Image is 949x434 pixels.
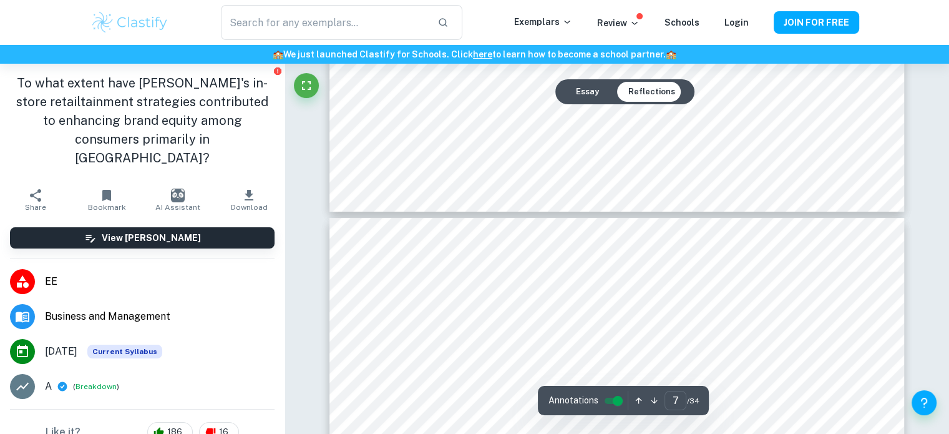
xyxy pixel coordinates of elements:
[273,66,282,76] button: Report issue
[565,82,608,102] button: Essay
[75,381,117,392] button: Breakdown
[155,203,200,212] span: AI Assistant
[87,345,162,358] div: This exemplar is based on the current syllabus. Feel free to refer to it for inspiration/ideas wh...
[666,49,676,59] span: 🏫
[686,395,699,407] span: / 34
[2,47,947,61] h6: We just launched Clastify for Schools. Click to learn how to become a school partner.
[10,74,275,167] h1: To what extent have [PERSON_NAME]'s in-store retailtainment strategies contributed to enhancing b...
[213,182,285,217] button: Download
[231,203,268,212] span: Download
[87,345,162,358] span: Current Syllabus
[102,231,201,245] h6: View [PERSON_NAME]
[221,5,427,40] input: Search for any exemplars...
[548,394,598,407] span: Annotations
[473,49,492,59] a: here
[71,182,142,217] button: Bookmark
[90,10,170,35] img: Clastify logo
[25,203,46,212] span: Share
[912,390,937,415] button: Help and Feedback
[618,82,684,102] button: Reflections
[142,182,213,217] button: AI Assistant
[514,15,572,29] p: Exemplars
[10,227,275,249] button: View [PERSON_NAME]
[45,344,77,359] span: [DATE]
[597,16,640,30] p: Review
[45,309,275,324] span: Business and Management
[273,49,283,59] span: 🏫
[45,274,275,289] span: EE
[294,73,319,98] button: Fullscreen
[88,203,126,212] span: Bookmark
[73,381,119,393] span: ( )
[664,17,699,27] a: Schools
[724,17,749,27] a: Login
[774,11,859,34] button: JOIN FOR FREE
[45,379,52,394] p: A
[171,189,185,202] img: AI Assistant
